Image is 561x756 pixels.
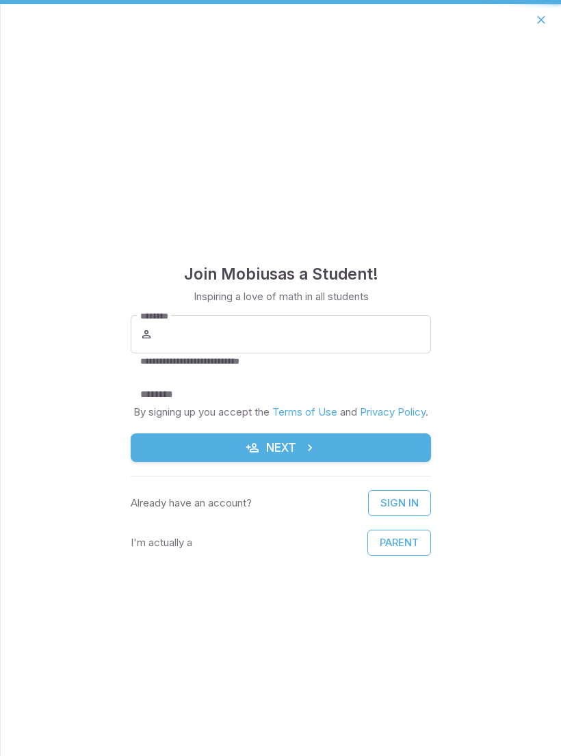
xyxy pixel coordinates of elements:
button: Parent [367,530,431,556]
p: I'm actually a [131,535,192,550]
a: Terms of Use [272,405,337,418]
p: Inspiring a love of math in all students [194,289,369,304]
a: Sign In [368,490,431,516]
p: By signing up you accept the and . [133,405,428,420]
a: Privacy Policy [360,405,426,418]
h4: Join Mobius as a Student ! [184,262,378,286]
button: Next [131,433,431,462]
p: Already have an account? [131,496,252,511]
